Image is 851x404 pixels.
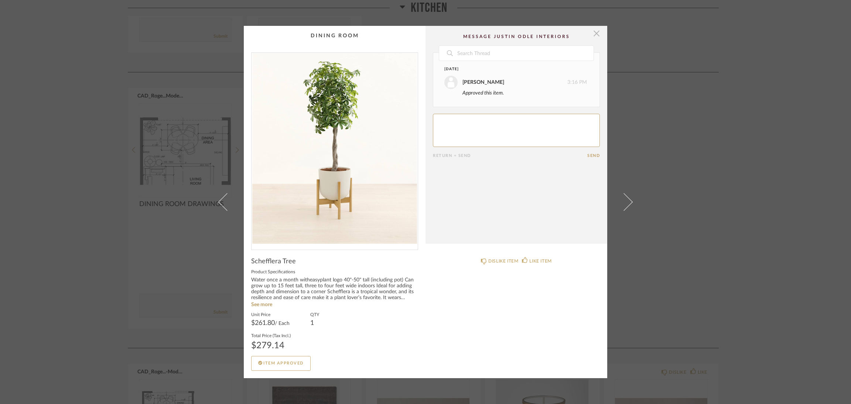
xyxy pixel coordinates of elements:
[251,332,291,338] label: Total Price (Tax Incl.)
[589,26,604,41] button: Close
[275,321,290,326] span: / Each
[251,320,275,326] span: $261.80
[310,311,319,317] label: QTY
[251,311,290,317] label: Unit Price
[251,257,296,266] span: Schefflera Tree
[251,268,418,274] label: Product Specifications
[462,78,504,86] div: [PERSON_NAME]
[251,356,311,371] button: Item Approved
[462,89,587,97] div: Approved this item.
[251,277,418,301] div: Water once a month witheasyplant logo 40"-50" tall (including pot) Can grow up to 15 feet tall, t...
[587,153,600,158] button: Send
[488,257,518,265] div: DISLIKE ITEM
[444,76,587,89] div: 3:16 PM
[457,46,594,61] input: Search Thread
[252,53,418,244] img: 58424fc9-1045-4f16-a2f1-e3d4a1088498_1000x1000.jpg
[310,320,319,326] div: 1
[263,361,304,365] span: Item Approved
[433,153,587,158] div: Return = Send
[444,66,573,72] div: [DATE]
[252,53,418,244] div: 0
[251,302,272,307] a: See more
[251,341,291,350] div: $279.14
[529,257,551,265] div: LIKE ITEM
